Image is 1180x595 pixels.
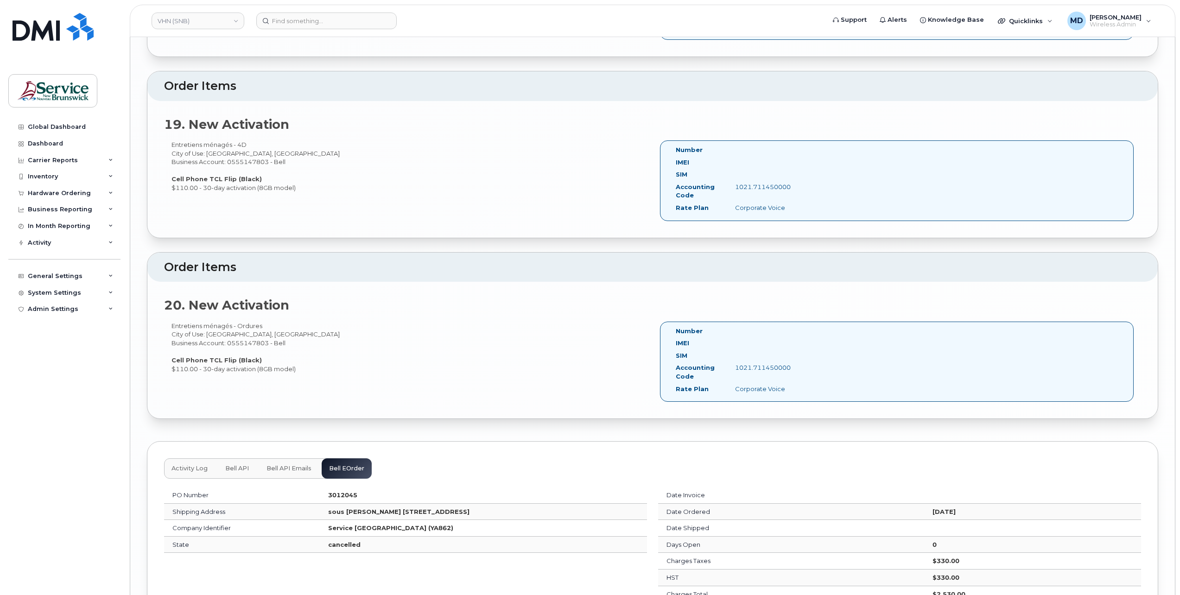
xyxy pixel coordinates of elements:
[164,537,320,553] td: State
[933,557,959,564] strong: $330.00
[728,363,811,372] div: 1021.711450000
[676,385,709,393] label: Rate Plan
[991,12,1059,30] div: Quicklinks
[164,117,289,132] strong: 19. New Activation
[826,11,873,29] a: Support
[171,465,208,472] span: Activity Log
[728,385,811,393] div: Corporate Voice
[933,574,959,581] strong: $330.00
[658,553,924,570] td: Charges Taxes
[1009,17,1043,25] span: Quicklinks
[256,13,397,29] input: Find something...
[328,541,361,548] strong: cancelled
[164,322,653,373] div: Entretiens ménagés - Ordures City of Use: [GEOGRAPHIC_DATA], [GEOGRAPHIC_DATA] Business Account: ...
[676,146,703,154] label: Number
[225,465,249,472] span: Bell API
[914,11,990,29] a: Knowledge Base
[164,487,320,504] td: PO Number
[676,351,687,360] label: SIM
[164,80,1141,93] h2: Order Items
[933,541,937,548] strong: 0
[873,11,914,29] a: Alerts
[933,508,956,515] strong: [DATE]
[658,504,924,520] td: Date Ordered
[658,520,924,537] td: Date Shipped
[164,520,320,537] td: Company Identifier
[658,537,924,553] td: Days Open
[171,175,262,183] strong: Cell Phone TCL Flip (Black)
[676,183,721,200] label: Accounting Code
[328,491,357,499] strong: 3012045
[728,183,811,191] div: 1021.711450000
[728,203,811,212] div: Corporate Voice
[676,339,689,348] label: IMEI
[888,15,907,25] span: Alerts
[676,327,703,335] label: Number
[1090,21,1142,28] span: Wireless Admin
[928,15,984,25] span: Knowledge Base
[658,487,924,504] td: Date Invoice
[1061,12,1158,30] div: Matthew Deveau
[676,363,721,380] label: Accounting Code
[164,504,320,520] td: Shipping Address
[164,140,653,192] div: Entretiens ménagés - 4D City of Use: [GEOGRAPHIC_DATA], [GEOGRAPHIC_DATA] Business Account: 05551...
[1090,13,1142,21] span: [PERSON_NAME]
[658,570,924,586] td: HST
[676,203,709,212] label: Rate Plan
[676,170,687,179] label: SIM
[328,508,469,515] strong: sous [PERSON_NAME] [STREET_ADDRESS]
[164,261,1141,274] h2: Order Items
[328,524,453,532] strong: Service [GEOGRAPHIC_DATA] (YA862)
[676,158,689,167] label: IMEI
[164,297,289,313] strong: 20. New Activation
[266,465,311,472] span: Bell API Emails
[841,15,867,25] span: Support
[171,356,262,364] strong: Cell Phone TCL Flip (Black)
[152,13,244,29] a: VHN (SNB)
[1070,15,1083,26] span: MD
